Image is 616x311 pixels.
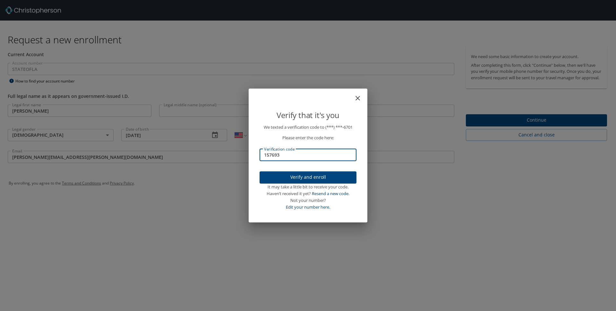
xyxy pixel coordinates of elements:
span: Verify and enroll [265,173,351,181]
button: close [357,91,365,99]
div: It may take a little bit to receive your code. [260,184,356,190]
p: Verify that it's you [260,109,356,121]
p: We texted a verification code to (***) ***- 6701 [260,124,356,131]
div: Not your number? [260,197,356,204]
p: Please enter the code here: [260,134,356,141]
div: Haven’t received it yet? [260,190,356,197]
a: Resend a new code. [312,191,349,196]
button: Verify and enroll [260,171,356,184]
a: Edit your number here. [286,204,330,210]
